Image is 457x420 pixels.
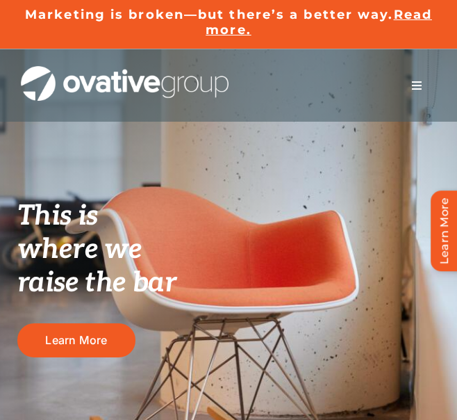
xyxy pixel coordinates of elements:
[17,323,135,357] a: Learn More
[397,72,436,99] nav: Menu
[21,65,228,78] a: OG_Full_horizontal_WHT
[206,7,432,38] a: Read more.
[17,200,98,233] span: This is
[17,233,176,300] span: where we raise the bar
[25,7,394,22] a: Marketing is broken—but there’s a better way.
[45,334,107,347] span: Learn More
